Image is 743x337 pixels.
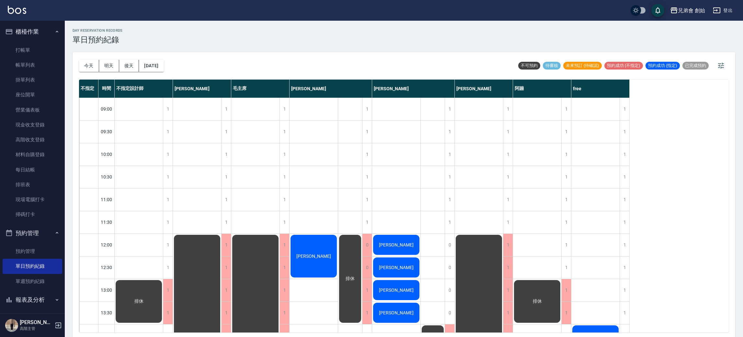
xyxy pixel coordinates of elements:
[445,143,454,166] div: 1
[280,302,289,324] div: 1
[3,23,62,40] button: 櫃檯作業
[518,63,540,69] span: 不可預約
[561,143,571,166] div: 1
[620,143,629,166] div: 1
[532,299,543,304] span: 排休
[445,279,454,301] div: 0
[3,244,62,259] a: 預約管理
[290,80,372,98] div: [PERSON_NAME]
[8,6,26,14] img: Logo
[98,166,115,188] div: 10:30
[561,121,571,143] div: 1
[3,291,62,308] button: 報表及分析
[604,63,643,69] span: 預約成功 (不指定)
[163,279,173,301] div: 1
[98,120,115,143] div: 09:30
[445,211,454,234] div: 1
[98,80,115,98] div: 時間
[378,288,415,293] span: [PERSON_NAME]
[561,211,571,234] div: 1
[98,98,115,120] div: 09:00
[3,132,62,147] a: 高階收支登錄
[561,98,571,120] div: 1
[3,177,62,192] a: 排班表
[561,234,571,256] div: 1
[620,98,629,120] div: 1
[503,189,513,211] div: 1
[561,189,571,211] div: 1
[5,319,18,332] img: Person
[163,189,173,211] div: 1
[620,256,629,279] div: 1
[503,211,513,234] div: 1
[503,302,513,324] div: 1
[163,166,173,188] div: 1
[221,143,231,166] div: 1
[362,121,372,143] div: 1
[503,234,513,256] div: 1
[139,60,164,72] button: [DATE]
[221,256,231,279] div: 1
[20,326,53,332] p: 高階主管
[3,103,62,117] a: 營業儀表板
[99,60,119,72] button: 明天
[503,98,513,120] div: 1
[455,80,513,98] div: [PERSON_NAME]
[79,60,99,72] button: 今天
[98,234,115,256] div: 12:00
[445,166,454,188] div: 1
[3,43,62,58] a: 打帳單
[73,35,123,44] h3: 單日預約紀錄
[561,166,571,188] div: 1
[221,302,231,324] div: 1
[115,80,173,98] div: 不指定設計師
[503,143,513,166] div: 1
[362,166,372,188] div: 1
[513,80,571,98] div: 阿蹦
[163,302,173,324] div: 1
[620,279,629,301] div: 1
[362,279,372,301] div: 1
[280,189,289,211] div: 1
[231,80,290,98] div: 毛主席
[445,234,454,256] div: 0
[678,6,705,15] div: 兄弟會 創始
[378,242,415,247] span: [PERSON_NAME]
[3,225,62,242] button: 預約管理
[3,308,62,325] button: 客戶管理
[280,98,289,120] div: 1
[620,121,629,143] div: 1
[344,276,356,282] span: 排休
[79,80,98,98] div: 不指定
[280,166,289,188] div: 1
[280,256,289,279] div: 1
[3,192,62,207] a: 現場電腦打卡
[3,72,62,87] a: 掛單列表
[378,310,415,315] span: [PERSON_NAME]
[620,189,629,211] div: 1
[221,121,231,143] div: 1
[503,166,513,188] div: 1
[98,143,115,166] div: 10:00
[73,28,123,33] h2: day Reservation records
[682,63,709,69] span: 已完成預約
[362,211,372,234] div: 1
[378,265,415,270] span: [PERSON_NAME]
[651,4,664,17] button: save
[372,80,455,98] div: [PERSON_NAME]
[3,117,62,132] a: 現金收支登錄
[3,259,62,274] a: 單日預約紀錄
[561,302,571,324] div: 1
[280,121,289,143] div: 1
[295,254,332,259] span: [PERSON_NAME]
[3,147,62,162] a: 材料自購登錄
[221,234,231,256] div: 1
[620,211,629,234] div: 1
[445,98,454,120] div: 1
[221,98,231,120] div: 1
[98,188,115,211] div: 11:00
[668,4,708,17] button: 兄弟會 創始
[280,211,289,234] div: 1
[3,87,62,102] a: 座位開單
[445,256,454,279] div: 0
